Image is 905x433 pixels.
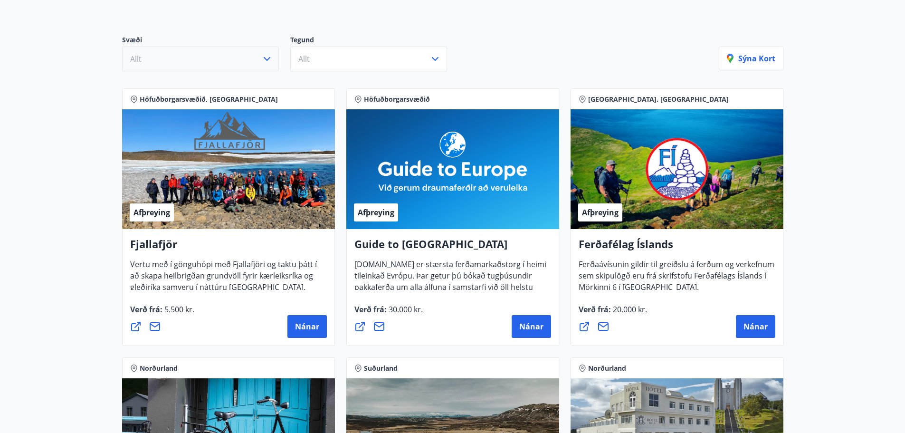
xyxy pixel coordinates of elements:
[736,315,775,338] button: Nánar
[122,35,290,47] p: Svæði
[290,35,458,47] p: Tegund
[743,321,768,332] span: Nánar
[727,53,775,64] p: Sýna kort
[588,364,626,373] span: Norðurland
[162,304,194,315] span: 5.500 kr.
[364,95,430,104] span: Höfuðborgarsvæðið
[295,321,319,332] span: Nánar
[298,54,310,64] span: Allt
[130,259,317,300] span: Vertu með í gönguhópi með Fjallafjöri og taktu þátt í að skapa heilbrigðan grundvöll fyrir kærlei...
[611,304,647,315] span: 20.000 kr.
[354,259,546,323] span: [DOMAIN_NAME] er stærsta ferðamarkaðstorg í heimi tileinkað Evrópu. Þar getur þú bókað tugþúsundi...
[122,47,279,71] button: Allt
[358,207,394,218] span: Afþreying
[140,95,278,104] span: Höfuðborgarsvæðið, [GEOGRAPHIC_DATA]
[287,315,327,338] button: Nánar
[290,47,447,71] button: Allt
[133,207,170,218] span: Afþreying
[130,237,327,259] h4: Fjallafjör
[364,364,398,373] span: Suðurland
[354,237,551,259] h4: Guide to [GEOGRAPHIC_DATA]
[588,95,729,104] span: [GEOGRAPHIC_DATA], [GEOGRAPHIC_DATA]
[579,259,774,300] span: Ferðaávísunin gildir til greiðslu á ferðum og verkefnum sem skipulögð eru frá skrifstofu Ferðafél...
[140,364,178,373] span: Norðurland
[130,304,194,322] span: Verð frá :
[387,304,423,315] span: 30.000 kr.
[579,237,775,259] h4: Ferðafélag Íslands
[719,47,783,70] button: Sýna kort
[512,315,551,338] button: Nánar
[354,304,423,322] span: Verð frá :
[130,54,142,64] span: Allt
[579,304,647,322] span: Verð frá :
[519,321,543,332] span: Nánar
[582,207,619,218] span: Afþreying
